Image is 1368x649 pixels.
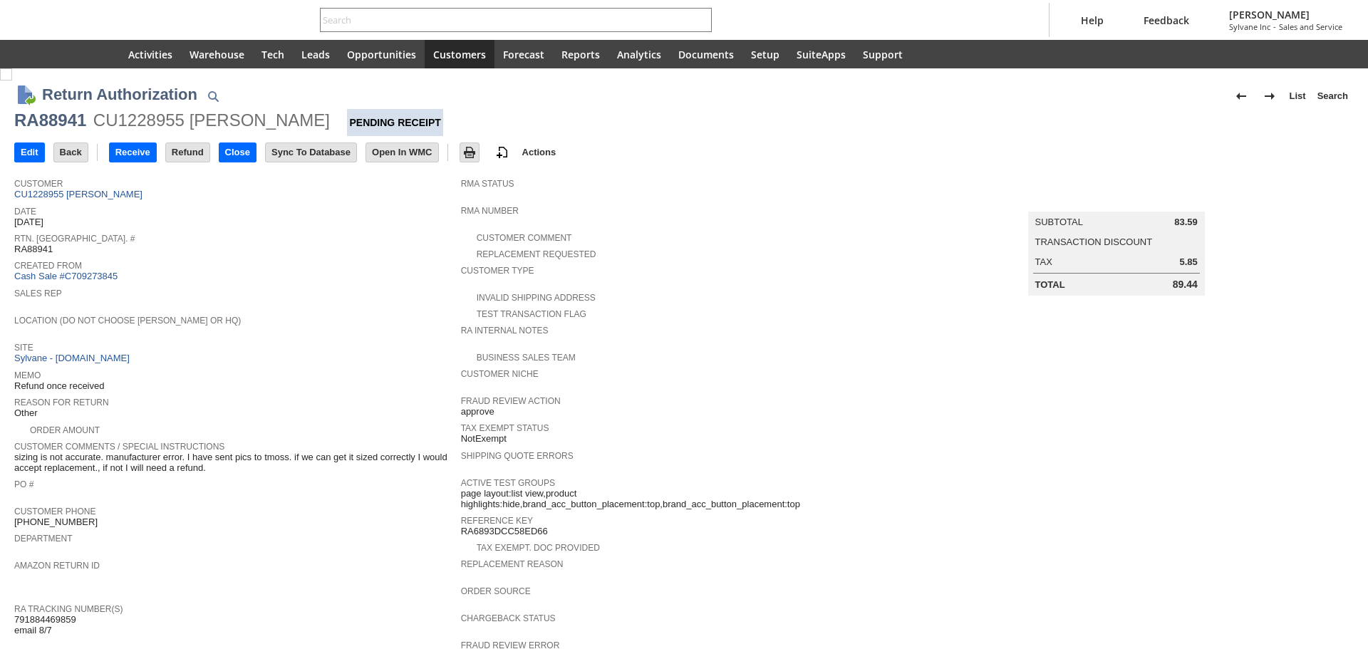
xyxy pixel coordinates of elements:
a: Memo [14,370,41,380]
svg: Shortcuts [60,46,77,63]
span: Leads [301,48,330,61]
input: Search [321,11,692,28]
a: RMA Number [461,206,519,216]
a: Support [854,40,911,68]
a: Reports [553,40,608,68]
a: Tax Exempt. Doc Provided [477,543,600,553]
a: PO # [14,479,33,489]
span: Sales and Service [1279,21,1342,32]
a: Customer Phone [14,507,95,516]
span: Customers [433,48,486,61]
a: Location (Do Not Choose [PERSON_NAME] or HQ) [14,316,241,326]
a: Documents [670,40,742,68]
input: Print [460,143,479,162]
input: Close [219,143,256,162]
div: Shortcuts [51,40,85,68]
a: Tax [1035,256,1052,267]
a: Customer Niche [461,369,539,379]
a: RA Internal Notes [461,326,549,336]
span: RA6893DCC58ED66 [461,526,548,537]
a: Replacement Requested [477,249,596,259]
svg: Recent Records [26,46,43,63]
a: Amazon Return ID [14,561,100,571]
a: Opportunities [338,40,425,68]
a: Sylvane - [DOMAIN_NAME] [14,353,133,363]
a: Date [14,207,36,217]
a: Activities [120,40,181,68]
a: Invalid Shipping Address [477,293,596,303]
span: NotExempt [461,433,507,445]
a: Reference Key [461,516,533,526]
a: Total [1035,279,1065,290]
a: Created From [14,261,82,271]
span: Reports [561,48,600,61]
span: 791884469859 email 8/7 [14,614,76,636]
span: Analytics [617,48,661,61]
a: Cash Sale #C709273845 [14,271,118,281]
a: Customer Comment [477,233,572,243]
a: Recent Records [17,40,51,68]
span: Refund once received [14,380,104,392]
a: Sales Rep [14,289,62,298]
span: Documents [678,48,734,61]
span: Opportunities [347,48,416,61]
a: Business Sales Team [477,353,576,363]
a: Department [14,534,73,544]
span: Tech [261,48,284,61]
a: Setup [742,40,788,68]
div: Pending Receipt [347,109,442,136]
img: Next [1261,88,1278,105]
svg: Home [94,46,111,63]
a: Forecast [494,40,553,68]
span: Feedback [1144,14,1189,27]
a: Order Amount [30,425,100,435]
span: Warehouse [190,48,244,61]
span: Sylvane Inc [1229,21,1270,32]
a: Test Transaction Flag [477,309,586,319]
a: Customers [425,40,494,68]
input: Open In WMC [366,143,438,162]
a: Warehouse [181,40,253,68]
a: Customer Comments / Special Instructions [14,442,224,452]
a: Home [85,40,120,68]
input: Refund [166,143,209,162]
span: [PHONE_NUMBER] [14,516,98,528]
a: SuiteApps [788,40,854,68]
span: Setup [751,48,779,61]
span: Activities [128,48,172,61]
a: Transaction Discount [1035,237,1153,247]
a: Rtn. [GEOGRAPHIC_DATA]. # [14,234,135,244]
input: Edit [15,143,44,162]
a: Customer Type [461,266,534,276]
a: CU1228955 [PERSON_NAME] [14,189,146,199]
a: RMA Status [461,179,514,189]
img: Quick Find [204,88,222,105]
span: sizing is not accurate. manufacturer error. I have sent pics to tmoss. if we can get it sized cor... [14,452,454,474]
input: Receive [110,143,156,162]
a: Chargeback Status [461,613,556,623]
span: - [1273,21,1276,32]
img: add-record.svg [494,144,511,161]
span: page layout:list view,product highlights:hide,brand_acc_button_placement:top,brand_acc_button_pla... [461,488,901,510]
a: Actions [517,147,562,157]
img: Previous [1233,88,1250,105]
a: Site [14,343,33,353]
a: Leads [293,40,338,68]
a: Subtotal [1035,217,1083,227]
a: Customer [14,179,63,189]
svg: Search [692,11,709,28]
a: Order Source [461,586,531,596]
span: SuiteApps [797,48,846,61]
a: Reason For Return [14,398,109,407]
h1: Return Authorization [42,83,197,106]
div: CU1228955 [PERSON_NAME] [93,109,330,132]
span: 5.85 [1179,256,1197,268]
span: approve [461,406,494,417]
span: [PERSON_NAME] [1229,8,1342,21]
a: Analytics [608,40,670,68]
input: Sync To Database [266,143,356,162]
span: Other [14,407,38,419]
span: Help [1081,14,1104,27]
span: Support [863,48,903,61]
div: RA88941 [14,109,86,132]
